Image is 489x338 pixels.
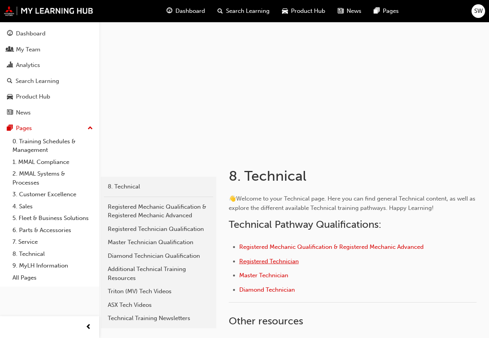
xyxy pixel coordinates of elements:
div: Pages [16,124,32,133]
a: Search Learning [3,74,96,88]
span: search-icon [217,6,223,16]
span: prev-icon [86,322,91,332]
div: Registered Technician Qualification [108,225,209,234]
a: 9. MyLH Information [9,260,96,272]
span: pages-icon [374,6,380,16]
span: pages-icon [7,125,13,132]
span: guage-icon [7,30,13,37]
span: Product Hub [291,7,325,16]
div: News [16,108,31,117]
a: Technical Training Newsletters [104,312,213,325]
a: guage-iconDashboard [160,3,211,19]
a: 3. Customer Excellence [9,188,96,201]
div: Diamond Technician Qualification [108,252,209,261]
a: news-iconNews [331,3,368,19]
button: DashboardMy TeamAnalyticsSearch LearningProduct HubNews [3,25,96,121]
div: Master Technician Qualification [108,238,209,247]
a: Registered Mechanic Qualification & Registered Mechanic Advanced [104,200,213,222]
span: news-icon [7,109,13,116]
a: 4. Sales [9,201,96,213]
a: All Pages [9,272,96,284]
a: Additional Technical Training Resources [104,262,213,285]
a: ASX Tech Videos [104,298,213,312]
a: Dashboard [3,26,96,41]
div: 8. Technical [108,182,209,191]
a: Triton (MV) Tech Videos [104,285,213,298]
a: Master Technician [239,272,288,279]
span: Pages [383,7,399,16]
a: 1. MMAL Compliance [9,156,96,168]
a: 8. Technical [104,180,213,194]
a: Diamond Technician [239,286,295,293]
a: 2. MMAL Systems & Processes [9,168,96,188]
span: chart-icon [7,62,13,69]
a: My Team [3,42,96,57]
span: SW [474,7,483,16]
span: Welcome to your Technical page. Here you can find general Technical content, as well as explore t... [229,195,477,211]
span: Search Learning [226,7,270,16]
a: 8. Technical [9,248,96,260]
span: car-icon [7,93,13,100]
a: Product Hub [3,90,96,104]
div: Analytics [16,61,40,70]
a: Diamond Technician Qualification [104,249,213,263]
a: Master Technician Qualification [104,236,213,249]
div: ASX Tech Videos [108,301,209,310]
h1: 8. Technical [229,167,430,185]
a: Registered Technician Qualification [104,222,213,236]
button: SW [471,4,485,18]
span: 👋 [229,195,236,202]
a: 0. Training Schedules & Management [9,136,96,156]
a: 7. Service [9,236,96,248]
button: Pages [3,121,96,136]
div: Registered Mechanic Qualification & Registered Mechanic Advanced [108,202,209,220]
div: Search Learning [16,77,59,86]
a: search-iconSearch Learning [211,3,276,19]
a: Registered Technician [239,258,299,265]
a: Analytics [3,58,96,72]
span: Other resources [229,315,303,327]
div: Additional Technical Training Resources [108,265,209,282]
div: Technical Training Newsletters [108,314,209,323]
div: Product Hub [16,92,50,101]
span: up-icon [88,123,93,134]
span: guage-icon [167,6,172,16]
div: Dashboard [16,29,46,38]
a: Registered Mechanic Qualification & Registered Mechanic Advanced [239,243,424,250]
span: Technical Pathway Qualifications: [229,218,381,231]
div: My Team [16,45,40,54]
span: Dashboard [175,7,205,16]
a: car-iconProduct Hub [276,3,331,19]
a: 6. Parts & Accessories [9,224,96,236]
span: news-icon [338,6,344,16]
span: car-icon [282,6,288,16]
a: 5. Fleet & Business Solutions [9,212,96,224]
img: mmal [4,6,93,16]
span: people-icon [7,46,13,53]
div: Triton (MV) Tech Videos [108,287,209,296]
a: pages-iconPages [368,3,405,19]
a: News [3,106,96,120]
span: News [347,7,361,16]
span: search-icon [7,78,12,85]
